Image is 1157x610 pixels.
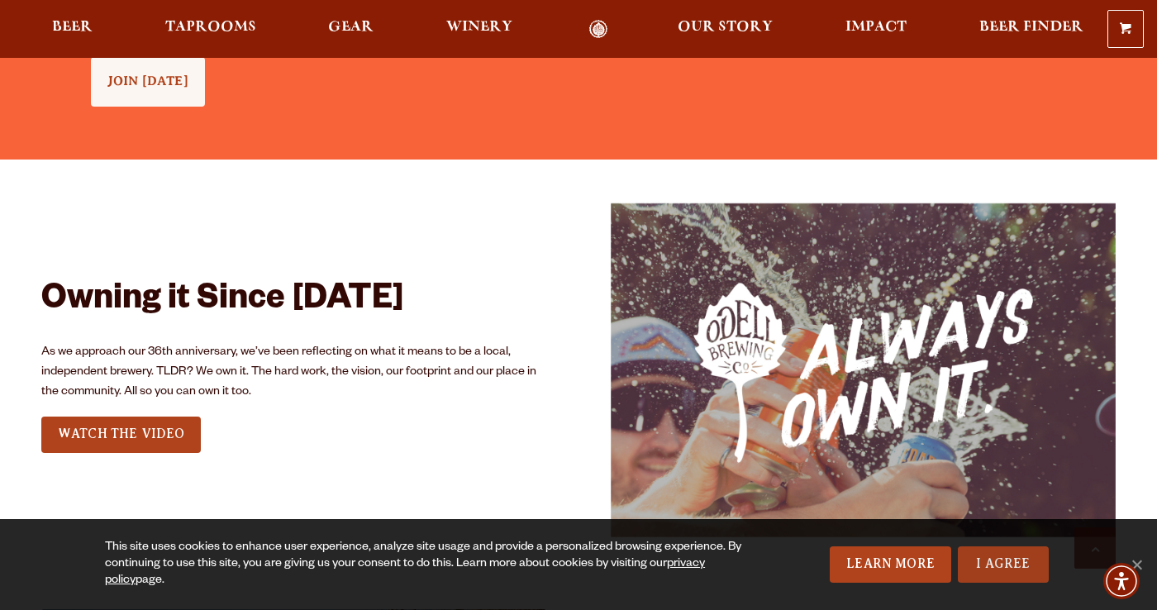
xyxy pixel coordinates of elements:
img: AlwaysOwnIt_WebsiteTile [611,201,1116,539]
div: See Our Full LineUp [41,414,201,455]
a: Learn More [830,546,951,583]
span: Gear [328,21,374,34]
span: Impact [845,21,907,34]
a: Our Story [667,20,783,39]
div: This site uses cookies to enhance user experience, analyze site usage and provide a personalized ... [105,540,750,589]
div: Accessibility Menu [1103,563,1140,599]
span: Beer Finder [979,21,1083,34]
div: See Our Full LineUp [91,44,205,108]
a: Beer [41,20,103,39]
span: WATCH THE VIDEO [58,427,184,441]
a: Winery [436,20,523,39]
a: Beer Finder [969,20,1094,39]
a: Gear [317,20,384,39]
a: Impact [835,20,917,39]
span: Our Story [678,21,773,34]
h2: Owning it Since [DATE] [41,282,546,322]
span: JOIN [DATE] [107,74,188,88]
span: Winery [446,21,512,34]
span: Beer [52,21,93,34]
a: JOIN [DATE] [91,57,205,106]
a: Odell Home [568,20,630,39]
a: WATCH THE VIDEO [41,417,201,453]
a: Taprooms [155,20,267,39]
p: As we approach our 36th anniversary, we’ve been reflecting on what it means to be a local, indepe... [41,343,546,403]
span: Taprooms [165,21,256,34]
a: I Agree [958,546,1049,583]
